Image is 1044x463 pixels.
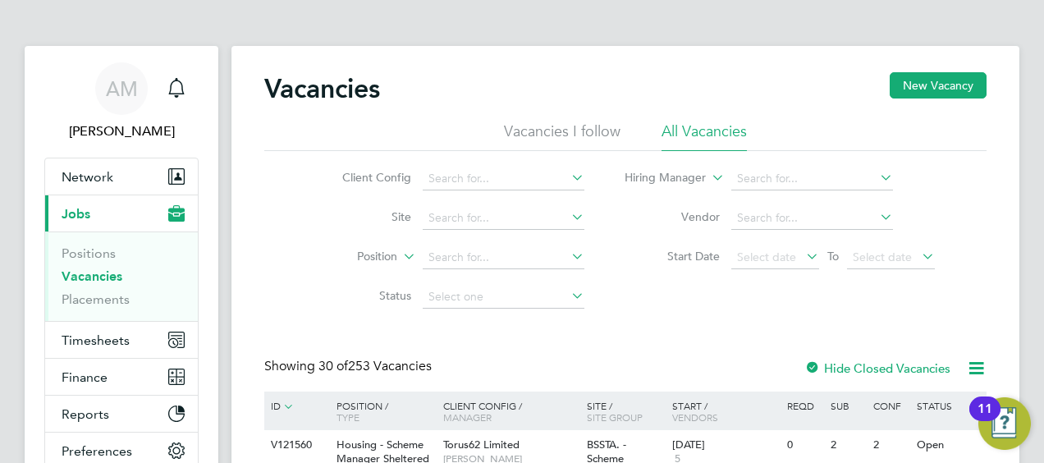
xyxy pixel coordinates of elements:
[423,246,584,269] input: Search for...
[337,410,359,424] span: Type
[737,250,796,264] span: Select date
[267,430,324,461] div: V121560
[731,207,893,230] input: Search for...
[587,410,643,424] span: Site Group
[853,250,912,264] span: Select date
[731,167,893,190] input: Search for...
[913,430,984,461] div: Open
[423,207,584,230] input: Search for...
[583,392,669,431] div: Site /
[45,322,198,358] button: Timesheets
[303,249,397,265] label: Position
[672,410,718,424] span: Vendors
[62,169,113,185] span: Network
[439,392,583,431] div: Client Config /
[783,392,826,419] div: Reqd
[869,430,912,461] div: 2
[978,397,1031,450] button: Open Resource Center, 11 new notifications
[324,392,439,431] div: Position /
[264,72,380,105] h2: Vacancies
[317,170,411,185] label: Client Config
[318,358,432,374] span: 253 Vacancies
[62,206,90,222] span: Jobs
[267,392,324,421] div: ID
[668,392,783,431] div: Start /
[913,392,984,419] div: Status
[317,209,411,224] label: Site
[62,245,116,261] a: Positions
[317,288,411,303] label: Status
[804,360,950,376] label: Hide Closed Vacancies
[264,358,435,375] div: Showing
[106,78,138,99] span: AM
[625,249,720,264] label: Start Date
[826,392,869,419] div: Sub
[822,245,844,267] span: To
[423,167,584,190] input: Search for...
[423,286,584,309] input: Select one
[45,359,198,395] button: Finance
[62,291,130,307] a: Placements
[662,121,747,151] li: All Vacancies
[45,396,198,432] button: Reports
[62,443,132,459] span: Preferences
[62,406,109,422] span: Reports
[62,268,122,284] a: Vacancies
[62,332,130,348] span: Timesheets
[443,438,520,452] span: Torus62 Limited
[45,231,198,321] div: Jobs
[869,392,912,419] div: Conf
[504,121,620,151] li: Vacancies I follow
[45,195,198,231] button: Jobs
[890,72,987,99] button: New Vacancy
[625,209,720,224] label: Vendor
[45,158,198,195] button: Network
[611,170,706,186] label: Hiring Manager
[62,369,108,385] span: Finance
[44,121,199,141] span: Aaron Murphy
[672,438,779,452] div: [DATE]
[44,62,199,141] a: AM[PERSON_NAME]
[443,410,492,424] span: Manager
[783,430,826,461] div: 0
[318,358,348,374] span: 30 of
[978,409,992,430] div: 11
[826,430,869,461] div: 2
